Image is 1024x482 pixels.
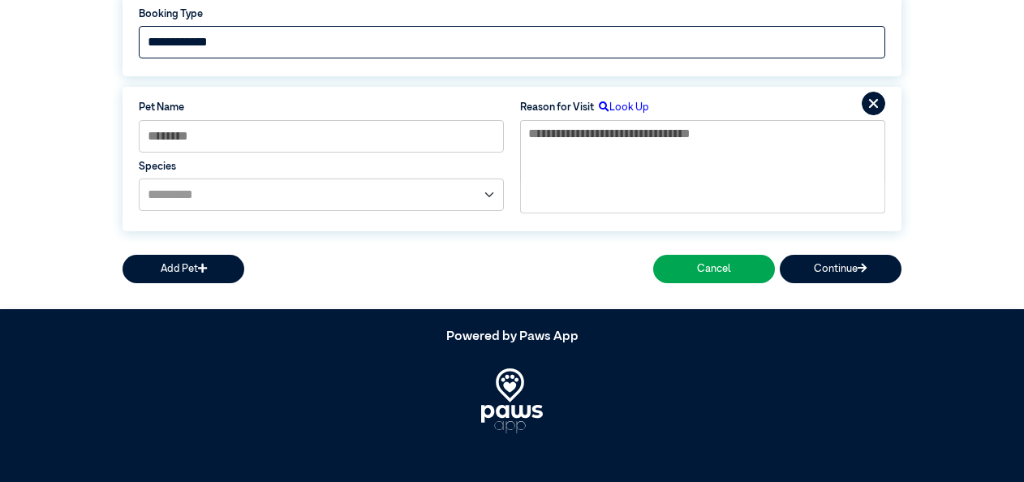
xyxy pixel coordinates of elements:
button: Add Pet [123,255,244,283]
label: Pet Name [139,100,504,115]
label: Reason for Visit [520,100,594,115]
h5: Powered by Paws App [123,329,901,345]
img: PawsApp [481,368,544,433]
label: Booking Type [139,6,885,22]
button: Cancel [653,255,775,283]
button: Continue [780,255,901,283]
label: Look Up [594,100,649,115]
label: Species [139,159,504,174]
